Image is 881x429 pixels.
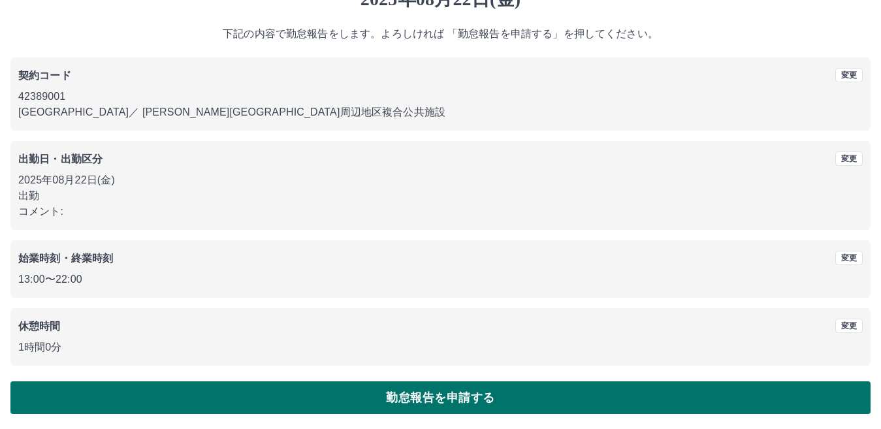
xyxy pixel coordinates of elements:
[10,26,871,42] p: 下記の内容で勤怠報告をします。よろしければ 「勤怠報告を申請する」を押してください。
[835,68,863,82] button: 変更
[18,172,863,188] p: 2025年08月22日(金)
[18,340,863,355] p: 1時間0分
[835,251,863,265] button: 変更
[18,188,863,204] p: 出勤
[18,153,103,165] b: 出勤日・出勤区分
[18,272,863,287] p: 13:00 〜 22:00
[835,319,863,333] button: 変更
[18,70,71,81] b: 契約コード
[10,381,871,414] button: 勤怠報告を申請する
[18,253,113,264] b: 始業時刻・終業時刻
[18,321,61,332] b: 休憩時間
[18,104,863,120] p: [GEOGRAPHIC_DATA] ／ [PERSON_NAME][GEOGRAPHIC_DATA]周辺地区複合公共施設
[18,204,863,219] p: コメント:
[18,89,863,104] p: 42389001
[835,151,863,166] button: 変更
